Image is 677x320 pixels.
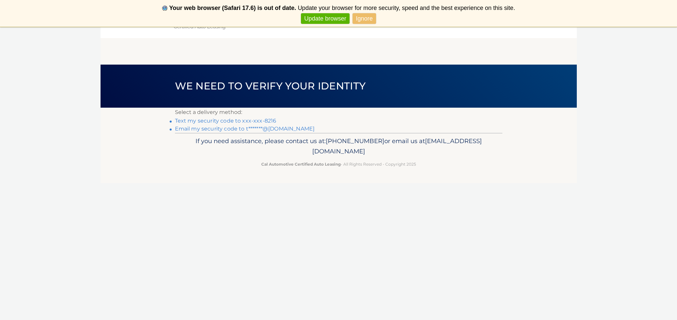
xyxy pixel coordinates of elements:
p: Select a delivery method: [175,108,502,117]
b: Your web browser (Safari 17.6) is out of date. [169,5,296,11]
a: Update browser [301,13,350,24]
a: Ignore [353,13,376,24]
p: - All Rights Reserved - Copyright 2025 [179,161,498,168]
p: If you need assistance, please contact us at: or email us at [179,136,498,157]
span: Update your browser for more security, speed and the best experience on this site. [298,5,515,11]
span: [PHONE_NUMBER] [326,137,384,145]
a: Text my security code to xxx-xxx-8216 [175,118,276,124]
span: We need to verify your identity [175,80,366,92]
a: Email my security code to t*******@[DOMAIN_NAME] [175,126,315,132]
strong: Cal Automotive Certified Auto Leasing [261,162,341,167]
